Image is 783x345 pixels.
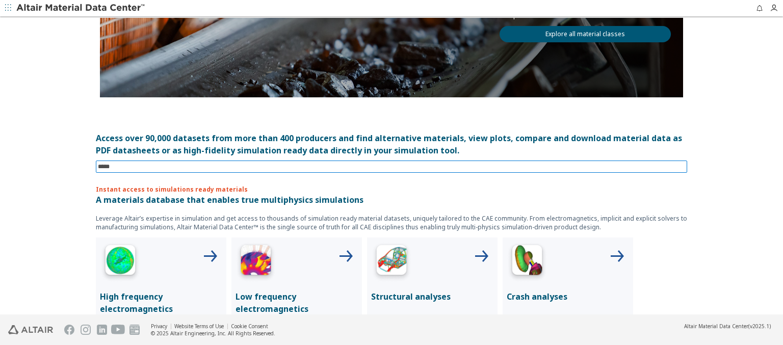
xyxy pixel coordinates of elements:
[500,26,671,42] a: Explore all material classes
[684,323,748,330] span: Altair Material Data Center
[96,214,687,231] p: Leverage Altair’s expertise in simulation and get access to thousands of simulation ready materia...
[151,330,275,337] div: © 2025 Altair Engineering, Inc. All Rights Reserved.
[371,290,493,303] p: Structural analyses
[96,194,687,206] p: A materials database that enables true multiphysics simulations
[371,242,412,282] img: Structural Analyses Icon
[100,290,222,315] p: High frequency electromagnetics
[96,132,687,156] div: Access over 90,000 datasets from more than 400 producers and find alternative materials, view plo...
[507,290,629,303] p: Crash analyses
[684,323,771,330] div: (v2025.1)
[151,323,167,330] a: Privacy
[100,242,141,282] img: High Frequency Icon
[16,3,146,13] img: Altair Material Data Center
[236,242,276,282] img: Low Frequency Icon
[236,290,358,315] p: Low frequency electromagnetics
[507,242,547,282] img: Crash Analyses Icon
[231,323,268,330] a: Cookie Consent
[174,323,224,330] a: Website Terms of Use
[8,325,53,334] img: Altair Engineering
[96,185,687,194] p: Instant access to simulations ready materials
